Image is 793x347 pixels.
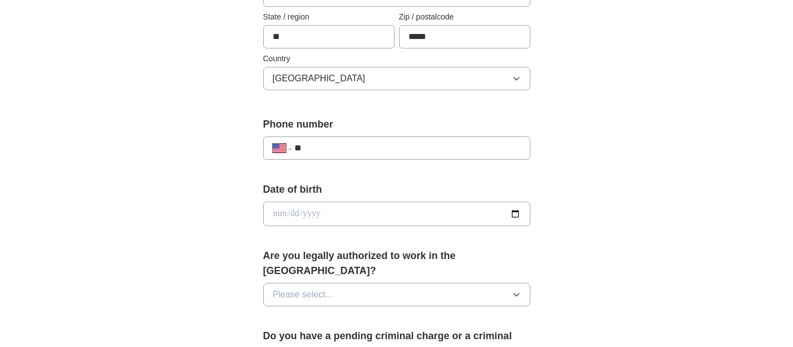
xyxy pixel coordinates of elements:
[263,248,530,278] label: Are you legally authorized to work in the [GEOGRAPHIC_DATA]?
[263,11,395,23] label: State / region
[263,182,530,197] label: Date of birth
[263,117,530,132] label: Phone number
[273,288,333,301] span: Please select...
[273,72,366,85] span: [GEOGRAPHIC_DATA]
[263,283,530,306] button: Please select...
[399,11,530,23] label: Zip / postalcode
[263,53,530,65] label: Country
[263,67,530,90] button: [GEOGRAPHIC_DATA]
